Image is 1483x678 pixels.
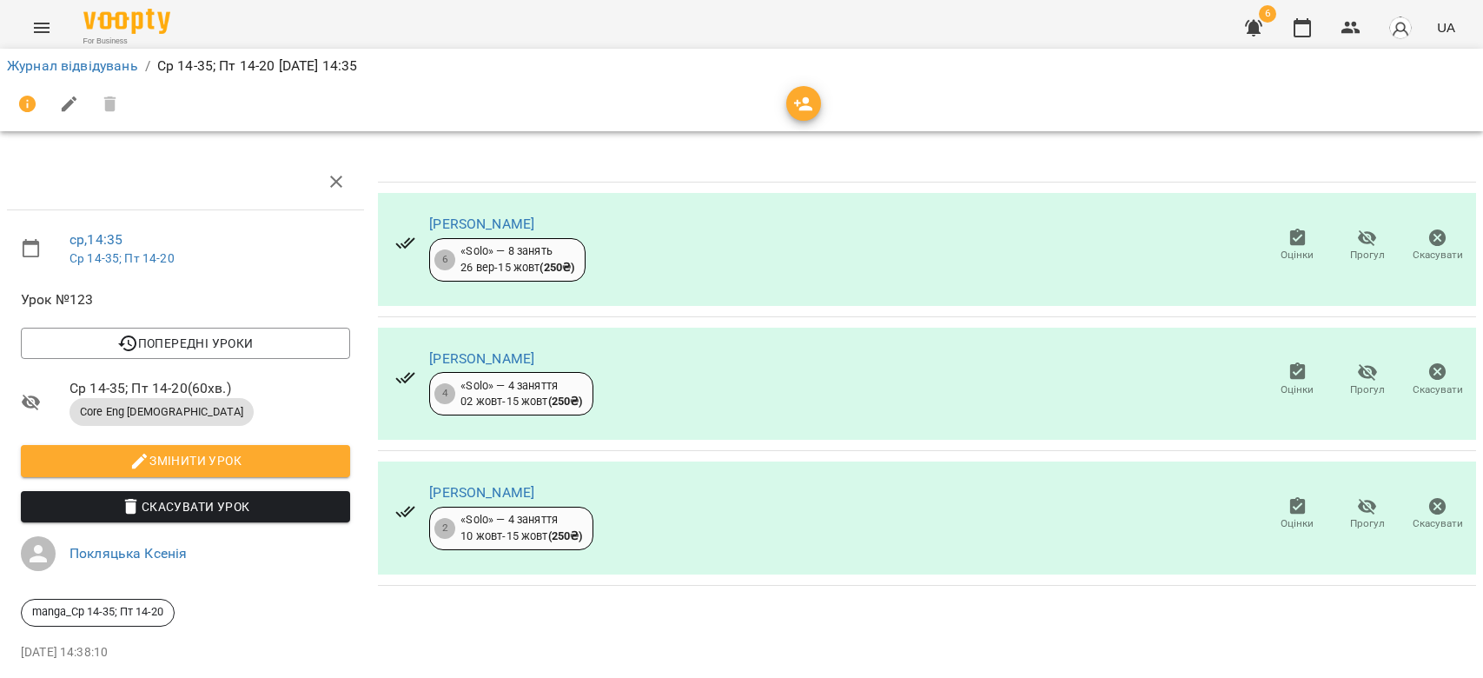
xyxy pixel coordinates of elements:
[21,599,175,627] div: manga_Ср 14-35; Пт 14-20
[429,350,534,367] a: [PERSON_NAME]
[21,289,350,310] span: Урок №123
[1333,356,1403,404] button: Прогул
[548,395,583,408] b: ( 250 ₴ )
[1333,222,1403,270] button: Прогул
[21,7,63,49] button: Menu
[35,450,336,471] span: Змінити урок
[70,404,254,420] span: Core Eng [DEMOGRAPHIC_DATA]
[1350,248,1385,263] span: Прогул
[21,445,350,476] button: Змінити урок
[1413,248,1463,263] span: Скасувати
[434,383,455,404] div: 4
[1333,490,1403,539] button: Прогул
[1281,382,1314,397] span: Оцінки
[1388,16,1413,40] img: avatar_s.png
[21,644,350,661] p: [DATE] 14:38:10
[460,512,582,544] div: «Solo» — 4 заняття 10 жовт - 15 жовт
[21,491,350,522] button: Скасувати Урок
[1402,222,1473,270] button: Скасувати
[460,378,582,410] div: «Solo» — 4 заняття 02 жовт - 15 жовт
[1262,356,1333,404] button: Оцінки
[1413,382,1463,397] span: Скасувати
[1259,5,1276,23] span: 6
[35,333,336,354] span: Попередні уроки
[1262,490,1333,539] button: Оцінки
[70,251,175,265] a: Ср 14-35; Пт 14-20
[22,604,174,620] span: manga_Ср 14-35; Пт 14-20
[429,216,534,232] a: [PERSON_NAME]
[21,328,350,359] button: Попередні уроки
[1281,248,1314,263] span: Оцінки
[83,36,170,47] span: For Business
[1350,516,1385,531] span: Прогул
[548,529,583,542] b: ( 250 ₴ )
[1262,222,1333,270] button: Оцінки
[35,496,336,517] span: Скасувати Урок
[70,378,350,399] span: Ср 14-35; Пт 14-20 ( 60 хв. )
[70,545,187,562] a: Покляцька Ксенія
[434,249,455,270] div: 6
[1430,11,1462,43] button: UA
[70,231,122,248] a: ср , 14:35
[1350,382,1385,397] span: Прогул
[157,56,358,76] p: Ср 14-35; Пт 14-20 [DATE] 14:35
[7,57,138,74] a: Журнал відвідувань
[434,518,455,539] div: 2
[7,56,1476,76] nav: breadcrumb
[1413,516,1463,531] span: Скасувати
[460,243,574,276] div: «Solo» — 8 занять 26 вер - 15 жовт
[83,9,170,34] img: Voopty Logo
[1402,490,1473,539] button: Скасувати
[1437,18,1455,37] span: UA
[1402,356,1473,404] button: Скасувати
[429,484,534,501] a: [PERSON_NAME]
[1281,516,1314,531] span: Оцінки
[540,261,574,274] b: ( 250 ₴ )
[145,56,150,76] li: /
